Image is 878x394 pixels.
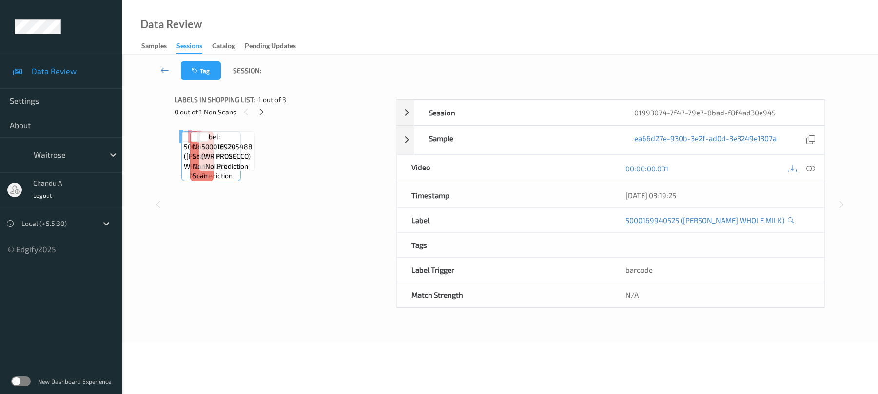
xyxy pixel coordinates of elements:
a: 00:00:00.031 [625,164,668,173]
div: Timestamp [397,183,610,207]
a: Catalog [212,39,245,53]
div: Sampleea66d27e-930b-3e2f-ad0d-3e3249e1307a [396,126,825,154]
div: Sessions [176,41,202,54]
span: Labels in shopping list: [175,95,255,105]
div: Video [397,155,610,183]
div: 0 out of 1 Non Scans [175,106,389,118]
a: Sessions [176,39,212,54]
a: 5000169940525 ([PERSON_NAME] WHOLE MILK) [625,215,784,225]
div: 01993074-7f47-79e7-8bad-f8f4ad30e945 [620,100,825,125]
span: Label: 5000169940525 ([PERSON_NAME] WHOLE MILK) [184,132,238,171]
div: N/A [611,282,824,307]
div: Data Review [140,19,202,29]
span: non-scan [193,161,211,181]
div: Tags [397,233,610,257]
a: Pending Updates [245,39,306,53]
div: Sample [414,126,620,154]
span: no-prediction [205,161,248,171]
div: Catalog [212,41,235,53]
div: Samples [141,41,167,53]
div: Session01993074-7f47-79e7-8bad-f8f4ad30e945 [396,100,825,125]
div: Pending Updates [245,41,296,53]
button: Tag [181,61,221,80]
div: Label [397,208,610,232]
a: Samples [141,39,176,53]
div: Session [414,100,620,125]
span: Session: [233,66,261,75]
span: Label: Non-Scan [193,132,211,161]
div: barcode [611,258,824,282]
div: [DATE] 03:19:25 [625,190,810,200]
span: Label: 5000169205488 (WR PROSECCO) [201,132,253,161]
a: ea66d27e-930b-3e2f-ad0d-3e3249e1307a [634,133,777,147]
span: 1 out of 3 [258,95,286,105]
span: no-prediction [190,171,233,181]
div: Label Trigger [397,258,610,282]
div: Match Strength [397,282,610,307]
